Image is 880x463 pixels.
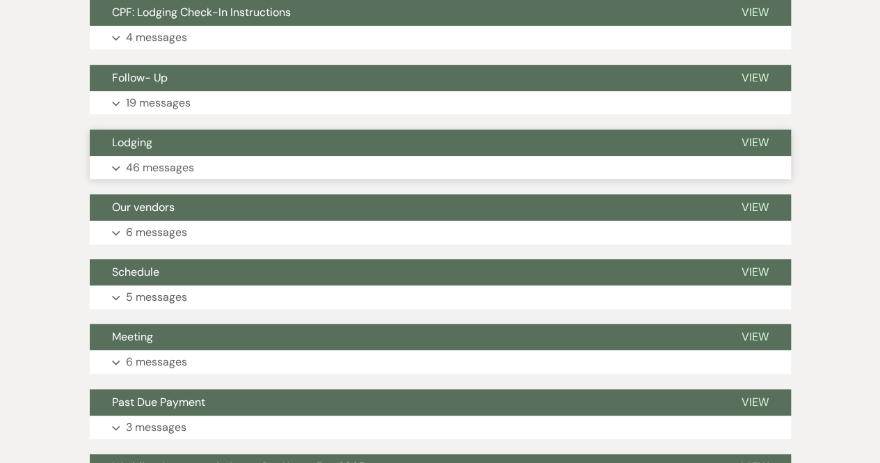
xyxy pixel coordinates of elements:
[126,418,186,437] p: 3 messages
[112,5,291,19] span: CPF: Lodging Check-In Instructions
[742,200,769,214] span: View
[112,329,153,344] span: Meeting
[742,70,769,85] span: View
[742,329,769,344] span: View
[90,26,791,49] button: 4 messages
[90,285,791,309] button: 5 messages
[90,65,719,91] button: Follow- Up
[126,159,194,177] p: 46 messages
[126,223,187,242] p: 6 messages
[90,389,719,416] button: Past Due Payment
[719,324,791,350] button: View
[742,5,769,19] span: View
[719,194,791,221] button: View
[112,265,159,279] span: Schedule
[90,221,791,244] button: 6 messages
[90,194,719,221] button: Our vendors
[112,200,175,214] span: Our vendors
[90,350,791,374] button: 6 messages
[90,156,791,180] button: 46 messages
[742,265,769,279] span: View
[126,94,191,112] p: 19 messages
[90,416,791,439] button: 3 messages
[719,259,791,285] button: View
[112,395,205,409] span: Past Due Payment
[719,389,791,416] button: View
[90,259,719,285] button: Schedule
[90,130,719,156] button: Lodging
[126,288,187,306] p: 5 messages
[112,135,152,150] span: Lodging
[719,130,791,156] button: View
[112,70,168,85] span: Follow- Up
[719,65,791,91] button: View
[742,395,769,409] span: View
[742,135,769,150] span: View
[90,324,719,350] button: Meeting
[90,91,791,115] button: 19 messages
[126,353,187,371] p: 6 messages
[126,29,187,47] p: 4 messages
